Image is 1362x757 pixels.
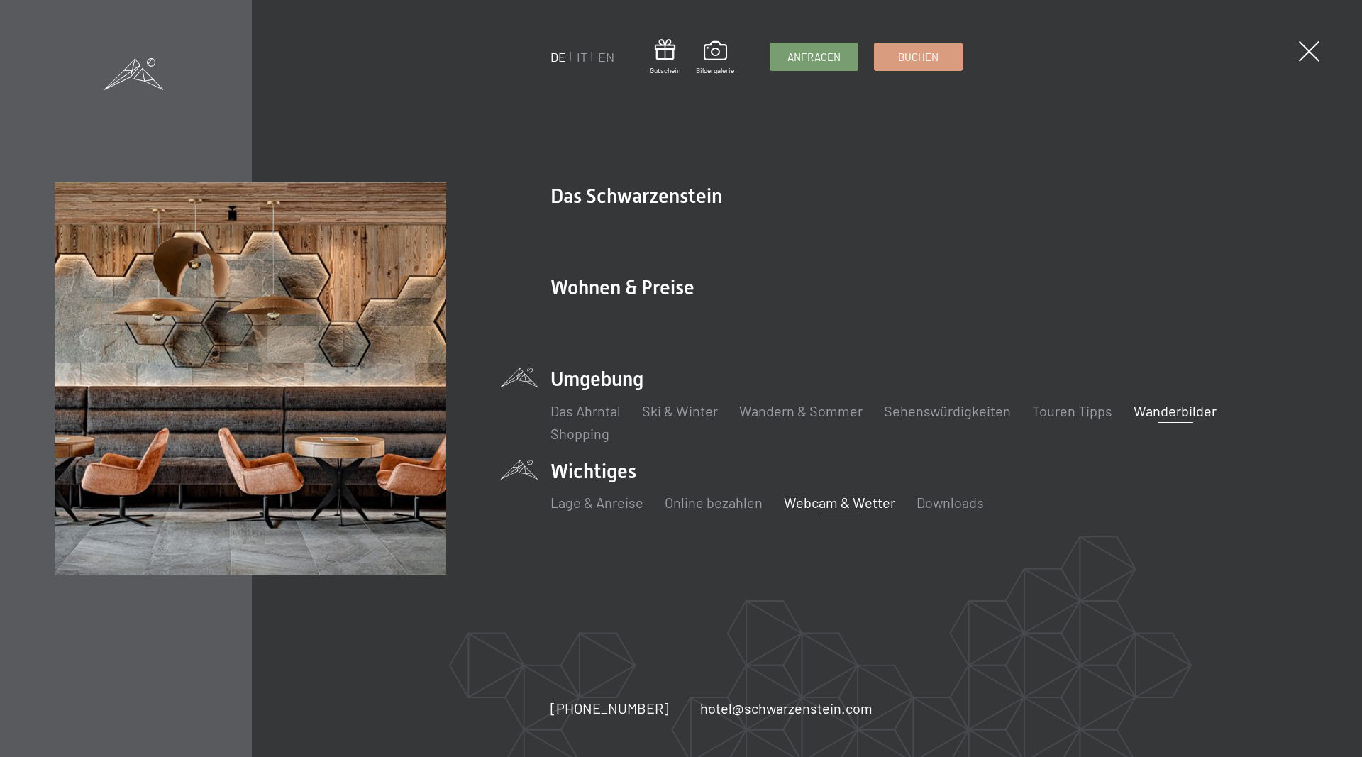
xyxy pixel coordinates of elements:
[787,50,841,65] span: Anfragen
[650,39,680,75] a: Gutschein
[550,494,643,511] a: Lage & Anreise
[739,402,863,419] a: Wandern & Sommer
[650,65,680,75] span: Gutschein
[550,425,609,442] a: Shopping
[550,402,621,419] a: Das Ahrntal
[875,43,962,70] a: Buchen
[770,43,858,70] a: Anfragen
[642,402,718,419] a: Ski & Winter
[917,494,984,511] a: Downloads
[550,49,566,65] a: DE
[784,494,895,511] a: Webcam & Wetter
[1134,402,1217,419] a: Wanderbilder
[700,698,873,718] a: hotel@schwarzenstein.com
[55,182,447,575] img: Wellnesshotels - Bar - Spieltische - Kinderunterhaltung
[898,50,939,65] span: Buchen
[550,700,669,717] span: [PHONE_NUMBER]
[1032,402,1112,419] a: Touren Tipps
[696,65,734,75] span: Bildergalerie
[884,402,1011,419] a: Sehenswürdigkeiten
[696,41,734,75] a: Bildergalerie
[665,494,763,511] a: Online bezahlen
[550,698,669,718] a: [PHONE_NUMBER]
[577,49,587,65] a: IT
[598,49,614,65] a: EN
